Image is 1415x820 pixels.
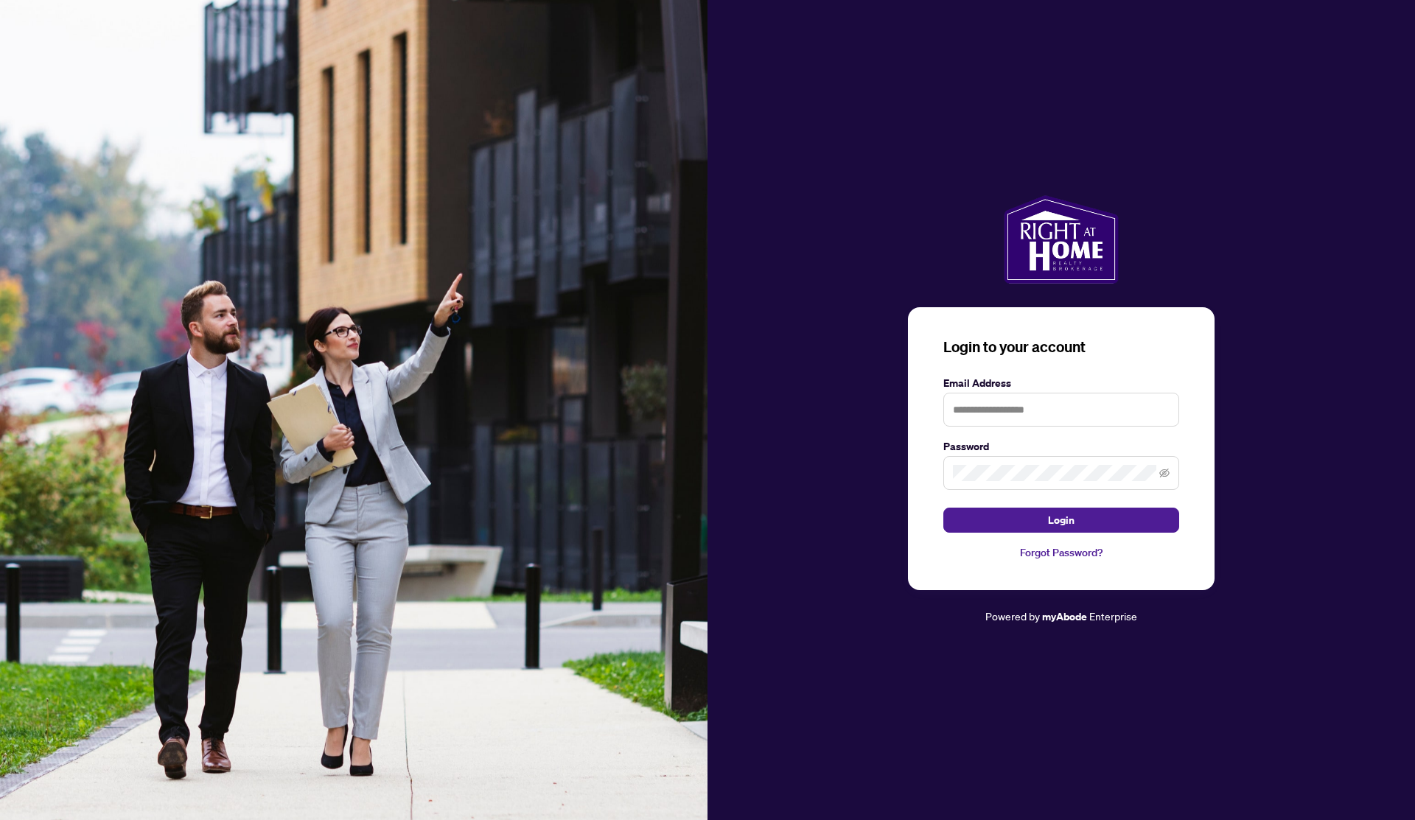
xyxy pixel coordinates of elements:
[1159,468,1170,478] span: eye-invisible
[943,508,1179,533] button: Login
[985,609,1040,623] span: Powered by
[943,375,1179,391] label: Email Address
[943,544,1179,561] a: Forgot Password?
[1089,609,1137,623] span: Enterprise
[943,337,1179,357] h3: Login to your account
[943,438,1179,455] label: Password
[1048,508,1075,532] span: Login
[1004,195,1118,284] img: ma-logo
[1042,609,1087,625] a: myAbode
